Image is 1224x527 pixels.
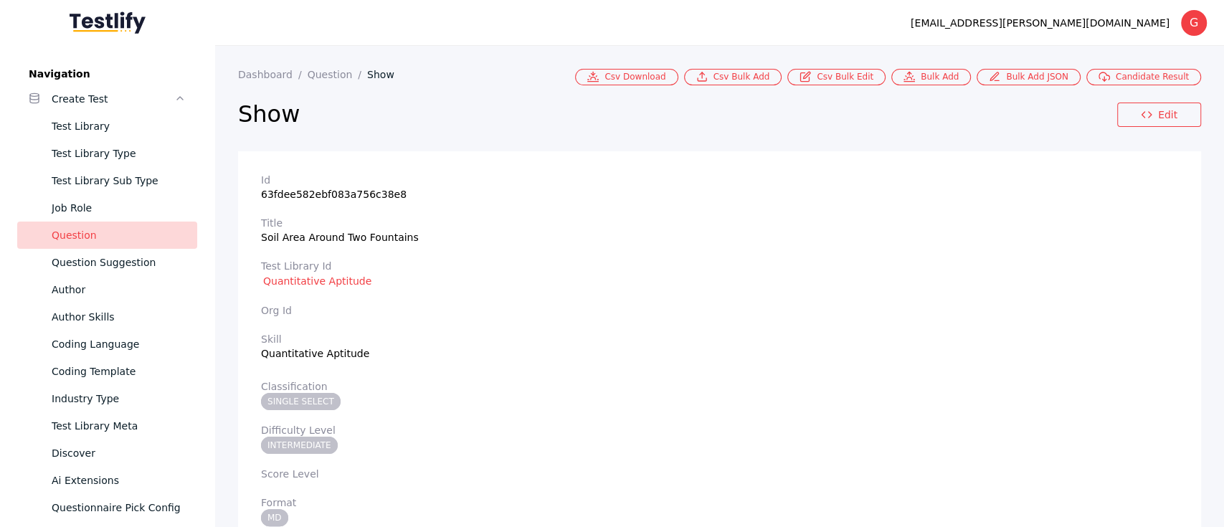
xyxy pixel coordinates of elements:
div: [EMAIL_ADDRESS][PERSON_NAME][DOMAIN_NAME] [911,14,1170,32]
div: Industry Type [52,390,186,407]
span: MD [261,509,288,526]
div: Ai Extensions [52,472,186,489]
a: Csv Download [575,69,678,85]
div: Discover [52,445,186,462]
label: Format [261,497,1178,508]
span: INTERMEDIATE [261,437,338,454]
a: Test Library Sub Type [17,167,197,194]
label: Classification [261,381,1178,392]
label: Score Level [261,468,1178,480]
a: Show [367,69,406,80]
label: Test Library Id [261,260,1178,272]
label: Org Id [261,305,1178,316]
span: SINGLE SELECT [261,393,341,410]
div: Test Library Meta [52,417,186,435]
a: Test Library Meta [17,412,197,440]
div: Coding Template [52,363,186,380]
a: Discover [17,440,197,467]
a: Ai Extensions [17,467,197,494]
div: Coding Language [52,336,186,353]
div: Author [52,281,186,298]
div: G [1181,10,1207,36]
div: Quantitative Aptitude [261,333,1178,359]
a: Author Skills [17,303,197,331]
label: Navigation [17,68,197,80]
a: Industry Type [17,385,197,412]
a: Dashboard [238,69,308,80]
a: Question Suggestion [17,249,197,276]
div: Questionnaire Pick Config [52,499,186,516]
a: Question [17,222,197,249]
a: Coding Language [17,331,197,358]
label: Difficulty Level [261,424,1178,436]
a: Csv Bulk Add [684,69,782,85]
img: Testlify - Backoffice [70,11,146,34]
a: Job Role [17,194,197,222]
div: Test Library [52,118,186,135]
a: Edit [1117,103,1201,127]
div: Job Role [52,199,186,217]
a: Candidate Result [1086,69,1201,85]
label: Skill [261,333,1178,345]
section: Soil Area Around Two Fountains [261,217,1178,243]
a: Questionnaire Pick Config [17,494,197,521]
a: Bulk Add [891,69,971,85]
a: Coding Template [17,358,197,385]
label: Id [261,174,1178,186]
div: Test Library Sub Type [52,172,186,189]
a: Quantitative Aptitude [261,275,374,288]
div: Question Suggestion [52,254,186,271]
section: 63fdee582ebf083a756c38e8 [261,174,1178,200]
a: Csv Bulk Edit [787,69,886,85]
div: Test Library Type [52,145,186,162]
div: Question [52,227,186,244]
div: Author Skills [52,308,186,326]
a: Author [17,276,197,303]
div: Create Test [52,90,174,108]
h2: Show [238,100,1117,128]
a: Question [308,69,367,80]
a: Test Library [17,113,197,140]
label: Title [261,217,1178,229]
a: Test Library Type [17,140,197,167]
a: Bulk Add JSON [977,69,1081,85]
